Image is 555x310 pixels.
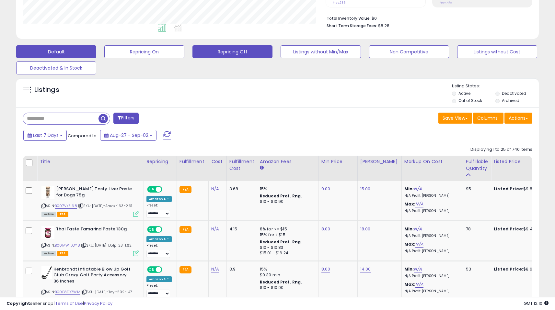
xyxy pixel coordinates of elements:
[260,239,302,245] b: Reduced Prof. Rng.
[404,194,458,198] p: N/A Profit [PERSON_NAME]
[260,245,314,250] div: $10 - $10.83
[414,266,422,272] a: N/A
[55,289,80,295] a: B00F8DX7WM
[34,85,59,94] h5: Listings
[477,115,498,121] span: Columns
[260,199,314,205] div: $10 - $10.90
[78,203,133,208] span: | SKU: [DATE]-Amaz-163-2.61
[327,23,377,28] b: Short Term Storage Fees:
[524,300,549,306] span: 2025-09-10 12:10 GMT
[360,186,371,192] a: 15.00
[452,83,539,89] p: Listing States:
[229,186,252,192] div: 3.68
[260,272,314,278] div: $0.30 min
[192,45,272,58] button: Repricing Off
[53,266,132,286] b: Henbrandt Inflatable Blow Up Golf Club Crazy Golf Party Accessory 36 Inches
[179,266,191,273] small: FBA
[458,98,482,103] label: Out of Stock
[260,165,264,171] small: Amazon Fees.
[494,266,523,272] b: Listed Price:
[466,186,486,192] div: 95
[494,158,550,165] div: Listed Price
[333,1,345,5] small: Prev: 236
[415,281,423,288] a: N/A
[466,226,486,232] div: 78
[404,241,416,247] b: Max:
[415,201,423,207] a: N/A
[146,243,172,258] div: Preset:
[502,98,519,103] label: Archived
[494,186,523,192] b: Listed Price:
[41,266,52,279] img: 41vy+dMB4bL._SL40_.jpg
[414,186,422,192] a: N/A
[378,23,389,29] span: $8.28
[404,234,458,238] p: N/A Profit [PERSON_NAME]
[113,113,139,124] button: Filters
[466,266,486,272] div: 53
[146,203,172,218] div: Preset:
[494,226,523,232] b: Listed Price:
[55,203,77,209] a: B007VKZI68
[57,212,68,217] span: FBA
[494,226,548,232] div: $9.45
[415,241,423,248] a: N/A
[260,285,314,291] div: $10 - $10.90
[404,226,414,232] b: Min:
[6,301,112,307] div: seller snap | |
[470,147,532,153] div: Displaying 1 to 25 of 740 items
[260,226,314,232] div: 8% for <= $15
[327,14,527,22] li: $0
[414,226,422,232] a: N/A
[41,226,54,239] img: 415k1+CqeZL._SL40_.jpg
[260,250,314,256] div: $15.01 - $16.24
[55,243,80,248] a: B00MWTLOY8
[16,61,96,74] button: Deactivated & In Stock
[211,186,219,192] a: N/A
[504,113,532,124] button: Actions
[404,249,458,253] p: N/A Profit [PERSON_NAME]
[211,158,224,165] div: Cost
[458,91,470,96] label: Active
[321,266,330,272] a: 8.00
[56,226,135,234] b: Thai Taste Tamarind Paste 130g
[146,158,174,165] div: Repricing
[321,186,330,192] a: 9.00
[229,158,254,172] div: Fulfillment Cost
[68,133,98,139] span: Compared to:
[369,45,449,58] button: Non Competitive
[148,227,156,232] span: ON
[260,193,302,199] b: Reduced Prof. Rng.
[6,300,30,306] strong: Copyright
[81,243,132,248] span: | SKU: [DATE]-Dolp-23-1.62
[404,281,416,287] b: Max:
[401,156,463,181] th: The percentage added to the cost of goods (COGS) that forms the calculator for Min & Max prices.
[16,45,96,58] button: Default
[473,113,503,124] button: Columns
[41,186,54,199] img: 31XqktSIFUL._SL40_.jpg
[110,132,148,138] span: Aug-27 - Sep-02
[179,226,191,233] small: FBA
[41,212,56,217] span: All listings currently available for purchase on Amazon
[321,226,330,232] a: 8.00
[146,283,172,298] div: Preset:
[229,266,252,272] div: 3.9
[360,226,371,232] a: 18.00
[438,113,472,124] button: Save View
[211,226,219,232] a: N/A
[360,158,399,165] div: [PERSON_NAME]
[148,187,156,192] span: ON
[33,132,59,138] span: Last 7 Days
[404,158,460,165] div: Markup on Cost
[260,266,314,272] div: 15%
[211,266,219,272] a: N/A
[457,45,537,58] button: Listings without Cost
[146,196,172,202] div: Amazon AI *
[260,232,314,238] div: 15% for > $15
[146,236,172,242] div: Amazon AI *
[360,266,371,272] a: 14.00
[57,251,68,256] span: FBA
[260,186,314,192] div: 15%
[260,279,302,285] b: Reduced Prof. Rng.
[104,45,184,58] button: Repricing On
[40,158,141,165] div: Title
